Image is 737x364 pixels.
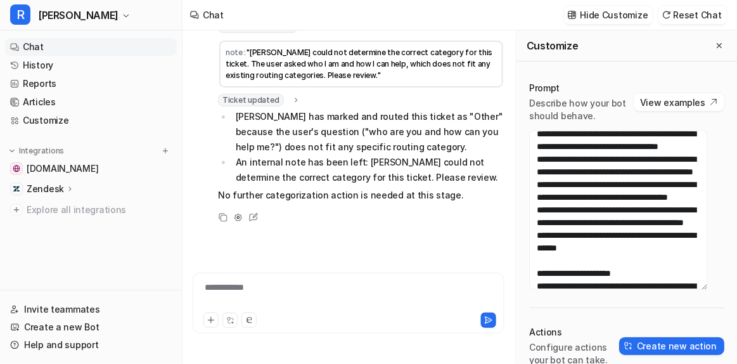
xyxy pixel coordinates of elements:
[13,165,20,172] img: swyfthome.com
[624,342,633,351] img: create-action-icon.svg
[5,56,177,74] a: History
[5,318,177,336] a: Create a new Bot
[580,8,648,22] p: Hide Customize
[5,301,177,318] a: Invite teammates
[218,20,298,33] span: Internal note added
[564,6,653,24] button: Hide Customize
[232,109,504,155] li: [PERSON_NAME] has marked and routed this ticket as "Other" because the user's question ("who are ...
[527,39,578,52] h2: Customize
[27,183,64,195] p: Zendesk
[5,93,177,111] a: Articles
[226,48,246,57] span: note :
[203,8,224,22] div: Chat
[634,93,724,111] button: View examples
[529,82,634,94] p: Prompt
[10,204,23,216] img: explore all integrations
[568,10,577,20] img: customize
[232,155,504,185] li: An internal note has been left: [PERSON_NAME] could not determine the correct category for this t...
[5,160,177,178] a: swyfthome.com[DOMAIN_NAME]
[218,188,504,203] p: No further categorization action is needed at this stage.
[161,146,170,155] img: menu_add.svg
[712,38,727,53] button: Close flyout
[658,6,727,24] button: Reset Chat
[619,337,724,355] button: Create new action
[10,4,30,25] span: R
[13,185,20,193] img: Zendesk
[226,48,492,80] span: "[PERSON_NAME] could not determine the correct category for this ticket. The user asked who I am ...
[5,336,177,354] a: Help and support
[5,145,68,157] button: Integrations
[529,326,619,339] p: Actions
[529,97,634,122] p: Describe how your bot should behave.
[8,146,16,155] img: expand menu
[662,10,671,20] img: reset
[5,112,177,129] a: Customize
[19,146,64,156] p: Integrations
[5,38,177,56] a: Chat
[5,201,177,219] a: Explore all integrations
[27,162,98,175] span: [DOMAIN_NAME]
[218,94,284,107] span: Ticket updated
[38,6,119,24] span: [PERSON_NAME]
[5,75,177,93] a: Reports
[27,200,172,220] span: Explore all integrations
